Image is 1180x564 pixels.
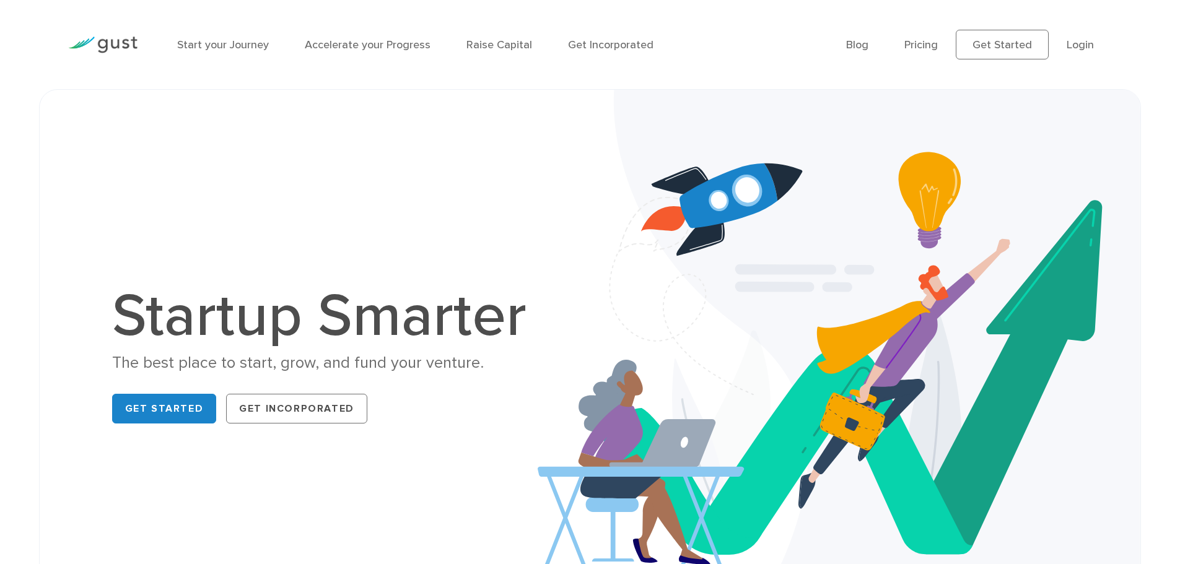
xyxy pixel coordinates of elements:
[226,394,367,423] a: Get Incorporated
[68,37,138,53] img: Gust Logo
[904,38,938,51] a: Pricing
[568,38,653,51] a: Get Incorporated
[177,38,269,51] a: Start your Journey
[305,38,430,51] a: Accelerate your Progress
[112,287,540,346] h1: Startup Smarter
[112,394,217,423] a: Get Started
[112,352,540,374] div: The best place to start, grow, and fund your venture.
[1067,38,1094,51] a: Login
[466,38,532,51] a: Raise Capital
[846,38,868,51] a: Blog
[956,30,1049,59] a: Get Started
